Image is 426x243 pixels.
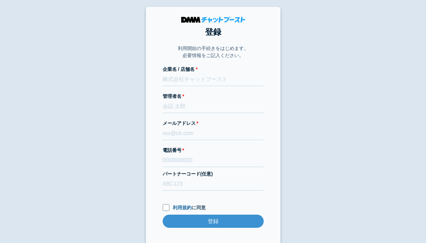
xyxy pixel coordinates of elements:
[163,154,264,167] input: 0000000000
[163,120,264,127] label: メールアドレス
[163,204,169,211] input: 利用規約に同意
[163,170,264,178] label: パートナーコード(任意)
[173,205,192,210] a: 利用規約
[178,45,249,59] p: 利用開始の手続きをはじめます。 必要情報をご記入ください。
[163,178,264,191] input: ABC123
[163,66,264,73] label: 企業名 / 店舗名
[163,147,264,154] label: 電話番号
[163,204,264,211] label: に同意
[181,17,245,23] img: DMMチャットブースト
[163,73,264,86] input: 株式会社チャットブースト
[163,215,264,228] input: 登録
[163,26,264,38] h1: 登録
[163,127,264,140] input: xxx@cb.com
[163,100,264,113] input: 会話 太郎
[163,93,264,100] label: 管理者名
